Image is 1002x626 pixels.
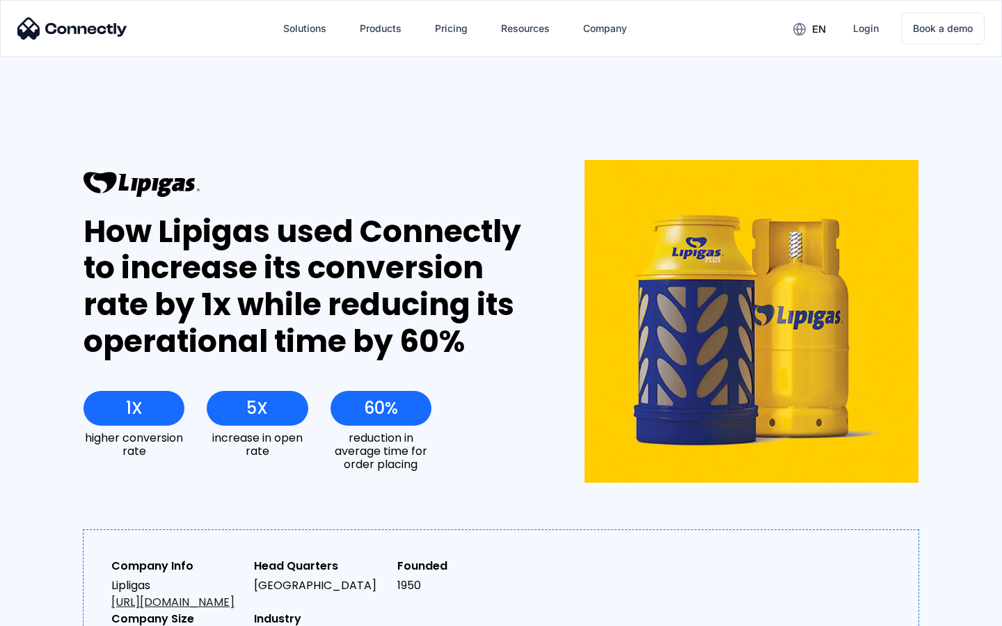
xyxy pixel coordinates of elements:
div: How Lipigas used Connectly to increase its conversion rate by 1x while reducing its operational t... [83,214,534,360]
div: Company Info [111,558,243,575]
div: increase in open rate [207,431,308,458]
img: Connectly Logo [17,17,127,40]
div: Products [360,19,401,38]
div: Company [583,19,627,38]
div: Resources [501,19,550,38]
div: higher conversion rate [83,431,184,458]
a: Book a demo [901,13,985,45]
div: Head Quarters [254,558,385,575]
div: Login [853,19,879,38]
div: 60% [364,399,398,418]
div: [GEOGRAPHIC_DATA] [254,577,385,594]
div: 5X [246,399,268,418]
a: Login [842,12,890,45]
div: 1950 [397,577,529,594]
a: [URL][DOMAIN_NAME] [111,594,234,610]
div: en [812,19,826,39]
div: Lipligas [111,577,243,611]
div: Pricing [435,19,468,38]
ul: Language list [28,602,83,621]
aside: Language selected: English [14,602,83,621]
div: reduction in average time for order placing [331,431,431,472]
div: Founded [397,558,529,575]
div: 1X [126,399,143,418]
a: Pricing [424,12,479,45]
div: Solutions [283,19,326,38]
